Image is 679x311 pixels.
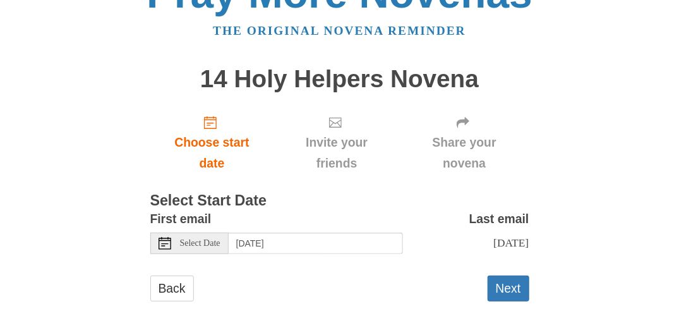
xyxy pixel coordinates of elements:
a: Back [150,276,194,302]
span: Select Date [180,239,220,248]
span: [DATE] [493,236,529,249]
span: Choose start date [163,132,261,174]
label: First email [150,209,212,229]
div: Click "Next" to confirm your start date first. [273,105,399,180]
div: Click "Next" to confirm your start date first. [400,105,529,180]
h1: 14 Holy Helpers Novena [150,66,529,93]
label: Last email [469,209,529,229]
button: Next [488,276,529,302]
h3: Select Start Date [150,193,529,209]
span: Invite your friends [286,132,387,174]
a: Choose start date [150,105,274,180]
a: The original novena reminder [213,24,466,37]
span: Share your novena [412,132,517,174]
